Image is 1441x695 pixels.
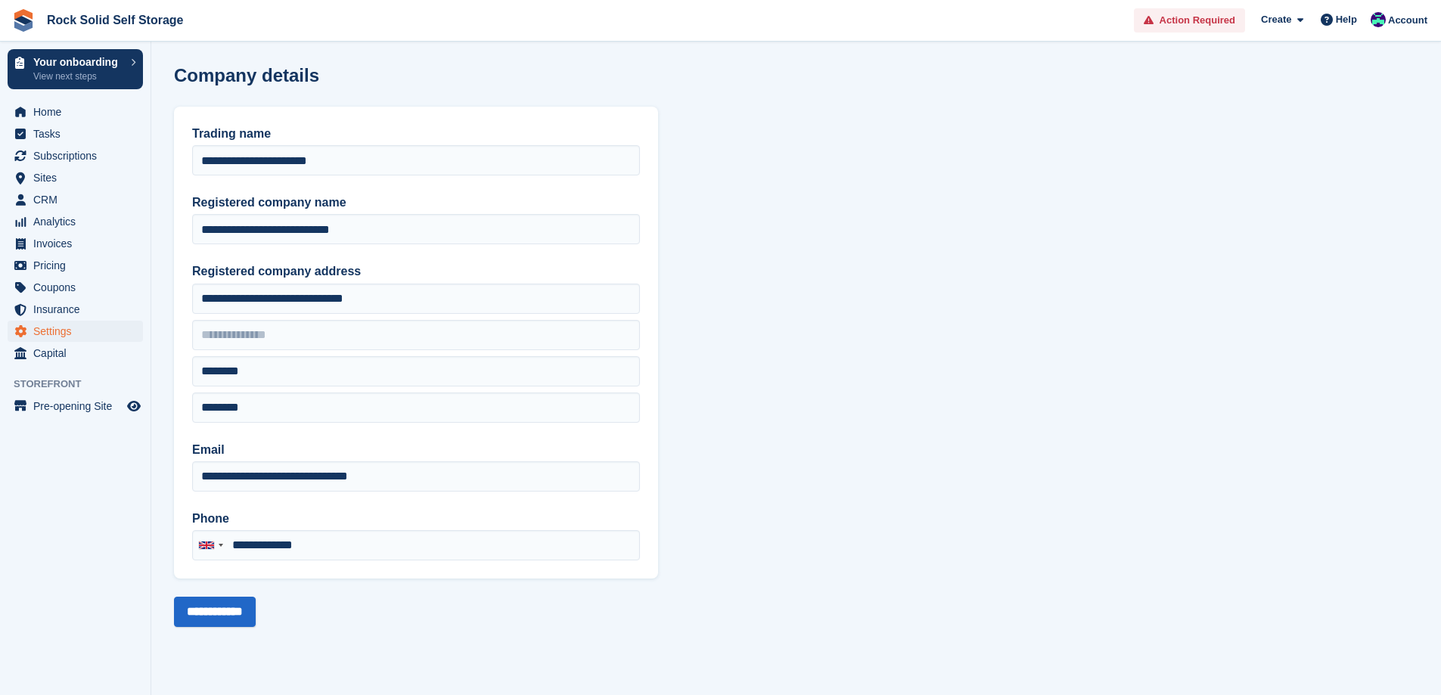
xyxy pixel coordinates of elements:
[8,277,143,298] a: menu
[174,65,319,85] h1: Company details
[33,145,124,166] span: Subscriptions
[8,189,143,210] a: menu
[8,396,143,417] a: menu
[41,8,189,33] a: Rock Solid Self Storage
[33,233,124,254] span: Invoices
[8,101,143,123] a: menu
[12,9,35,32] img: stora-icon-8386f47178a22dfd0bd8f6a31ec36ba5ce8667c1dd55bd0f319d3a0aa187defe.svg
[33,70,123,83] p: View next steps
[33,189,124,210] span: CRM
[33,396,124,417] span: Pre-opening Site
[33,167,124,188] span: Sites
[193,531,228,560] div: United Kingdom: +44
[192,262,640,281] label: Registered company address
[125,397,143,415] a: Preview store
[33,343,124,364] span: Capital
[8,49,143,89] a: Your onboarding View next steps
[8,167,143,188] a: menu
[8,145,143,166] a: menu
[8,211,143,232] a: menu
[8,299,143,320] a: menu
[192,194,640,212] label: Registered company name
[1388,13,1427,28] span: Account
[33,57,123,67] p: Your onboarding
[1336,12,1357,27] span: Help
[33,277,124,298] span: Coupons
[8,233,143,254] a: menu
[33,321,124,342] span: Settings
[1371,12,1386,27] img: Steven Quinn
[192,125,640,143] label: Trading name
[33,101,124,123] span: Home
[8,255,143,276] a: menu
[192,510,640,528] label: Phone
[33,255,124,276] span: Pricing
[33,299,124,320] span: Insurance
[14,377,151,392] span: Storefront
[1160,13,1235,28] span: Action Required
[1134,8,1245,33] a: Action Required
[1261,12,1291,27] span: Create
[8,343,143,364] a: menu
[8,123,143,144] a: menu
[33,123,124,144] span: Tasks
[192,441,640,459] label: Email
[33,211,124,232] span: Analytics
[8,321,143,342] a: menu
